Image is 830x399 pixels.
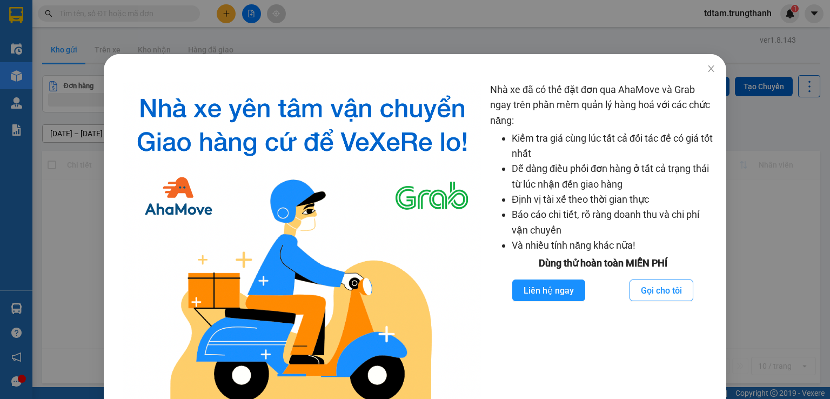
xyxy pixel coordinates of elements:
[707,64,715,73] span: close
[512,192,715,207] li: Định vị tài xế theo thời gian thực
[630,280,693,301] button: Gọi cho tôi
[512,238,715,253] li: Và nhiều tính năng khác nữa!
[696,54,726,84] button: Close
[512,280,585,301] button: Liên hệ ngay
[524,284,574,297] span: Liên hệ ngay
[512,131,715,162] li: Kiểm tra giá cùng lúc tất cả đối tác để có giá tốt nhất
[641,284,682,297] span: Gọi cho tôi
[512,161,715,192] li: Dễ dàng điều phối đơn hàng ở tất cả trạng thái từ lúc nhận đến giao hàng
[512,207,715,238] li: Báo cáo chi tiết, rõ ràng doanh thu và chi phí vận chuyển
[490,256,715,271] div: Dùng thử hoàn toàn MIỄN PHÍ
